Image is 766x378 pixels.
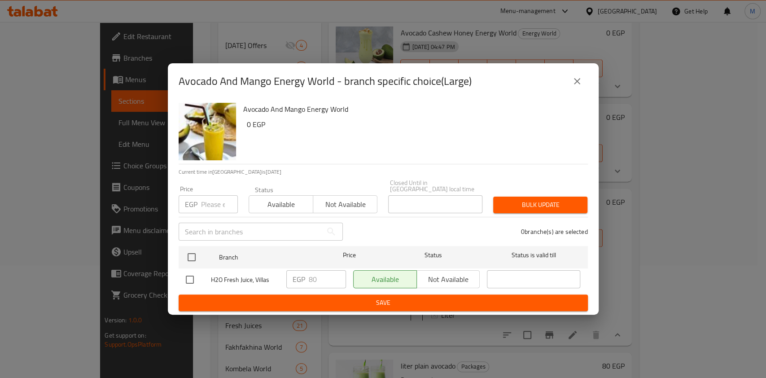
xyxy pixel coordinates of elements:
button: close [566,70,588,92]
p: 0 branche(s) are selected [521,227,588,236]
p: EGP [293,274,305,285]
img: Avocado And Mango Energy World [179,103,236,160]
button: Bulk update [493,197,587,213]
span: Save [186,297,581,308]
button: Not available [313,195,377,213]
button: Save [179,294,588,311]
span: Available [253,198,310,211]
span: Bulk update [500,199,580,211]
span: Branch [219,252,312,263]
h6: Avocado And Mango Energy World [243,103,581,115]
span: Status is valid till [487,250,580,261]
input: Please enter price [309,270,346,288]
input: Search in branches [179,223,322,241]
button: Available [249,195,313,213]
input: Please enter price [201,195,238,213]
span: Not available [317,198,374,211]
span: Status [386,250,480,261]
h2: Avocado And Mango Energy World - branch specific choice(Large) [179,74,472,88]
p: EGP [185,199,197,210]
p: Current time in [GEOGRAPHIC_DATA] is [DATE] [179,168,588,176]
span: Price [320,250,379,261]
h6: 0 EGP [247,118,581,131]
span: H2O Fresh Juice, Villas [211,274,279,286]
